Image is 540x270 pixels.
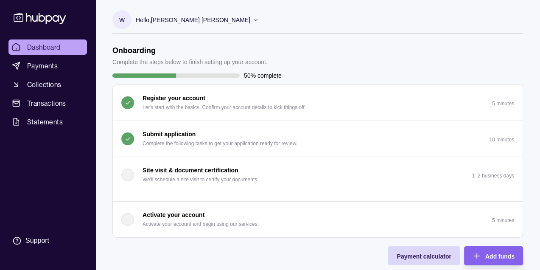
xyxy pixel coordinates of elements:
[143,139,297,148] p: Complete the following tasks to get your application ready for review.
[143,129,196,139] p: Submit application
[113,85,523,121] button: Register your account Let's start with the basics. Confirm your account details to kick things of...
[27,79,61,90] span: Collections
[489,137,514,143] p: 10 minutes
[27,117,63,127] span: Statements
[143,93,205,103] p: Register your account
[113,157,523,193] button: Site visit & document certification We'll schedule a site visit to certify your documents.1–2 bus...
[27,42,61,52] span: Dashboard
[27,61,58,71] span: Payments
[8,77,87,92] a: Collections
[397,253,451,260] span: Payment calculator
[8,39,87,55] a: Dashboard
[388,246,459,265] button: Payment calculator
[8,114,87,129] a: Statements
[143,210,204,219] p: Activate your account
[485,253,515,260] span: Add funds
[113,121,523,157] button: Submit application Complete the following tasks to get your application ready for review.10 minutes
[25,236,49,245] div: Support
[244,71,282,80] p: 50% complete
[143,103,306,112] p: Let's start with the basics. Confirm your account details to kick things off.
[27,98,66,108] span: Transactions
[112,46,268,55] h1: Onboarding
[8,232,87,250] a: Support
[136,15,250,25] p: Hello, [PERSON_NAME] [PERSON_NAME]
[113,193,523,201] div: Site visit & document certification We'll schedule a site visit to certify your documents.1–2 bus...
[113,202,523,237] button: Activate your account Activate your account and begin using our services.5 minutes
[8,96,87,111] a: Transactions
[8,58,87,73] a: Payments
[492,101,514,107] p: 5 minutes
[143,166,238,175] p: Site visit & document certification
[143,175,259,184] p: We'll schedule a site visit to certify your documents.
[464,246,523,265] button: Add funds
[119,15,125,25] p: W
[112,57,268,67] p: Complete the steps below to finish setting up your account.
[143,219,259,229] p: Activate your account and begin using our services.
[472,173,514,179] p: 1–2 business days
[492,217,514,223] p: 5 minutes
